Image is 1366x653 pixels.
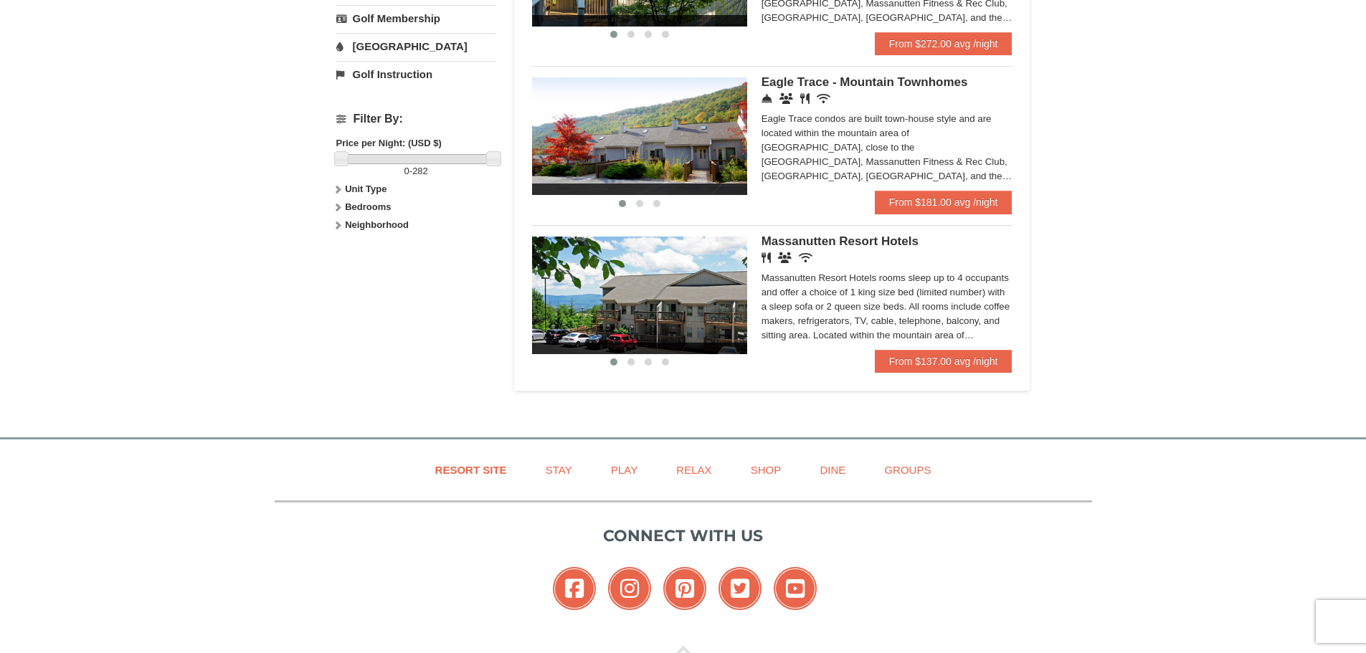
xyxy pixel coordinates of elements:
[762,75,968,89] span: Eagle Trace - Mountain Townhomes
[875,191,1012,214] a: From $181.00 avg /night
[778,252,792,263] i: Banquet Facilities
[417,454,525,486] a: Resort Site
[336,138,442,148] strong: Price per Night: (USD $)
[345,183,386,194] strong: Unit Type
[762,234,919,248] span: Massanutten Resort Hotels
[817,93,830,104] i: Wireless Internet (free)
[875,350,1012,373] a: From $137.00 avg /night
[802,454,863,486] a: Dine
[875,32,1012,55] a: From $272.00 avg /night
[800,93,810,104] i: Restaurant
[762,93,772,104] i: Concierge Desk
[404,166,409,176] span: 0
[762,252,771,263] i: Restaurant
[336,5,496,32] a: Golf Membership
[799,252,812,263] i: Wireless Internet (free)
[762,271,1012,343] div: Massanutten Resort Hotels rooms sleep up to 4 occupants and offer a choice of 1 king size bed (li...
[658,454,729,486] a: Relax
[345,219,409,230] strong: Neighborhood
[762,112,1012,183] div: Eagle Trace condos are built town-house style and are located within the mountain area of [GEOGRA...
[345,201,391,212] strong: Bedrooms
[336,33,496,59] a: [GEOGRAPHIC_DATA]
[733,454,800,486] a: Shop
[336,113,496,125] h4: Filter By:
[593,454,655,486] a: Play
[275,524,1092,548] p: Connect with us
[412,166,428,176] span: 282
[866,454,949,486] a: Groups
[336,164,496,178] label: -
[528,454,590,486] a: Stay
[779,93,793,104] i: Conference Facilities
[336,61,496,87] a: Golf Instruction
